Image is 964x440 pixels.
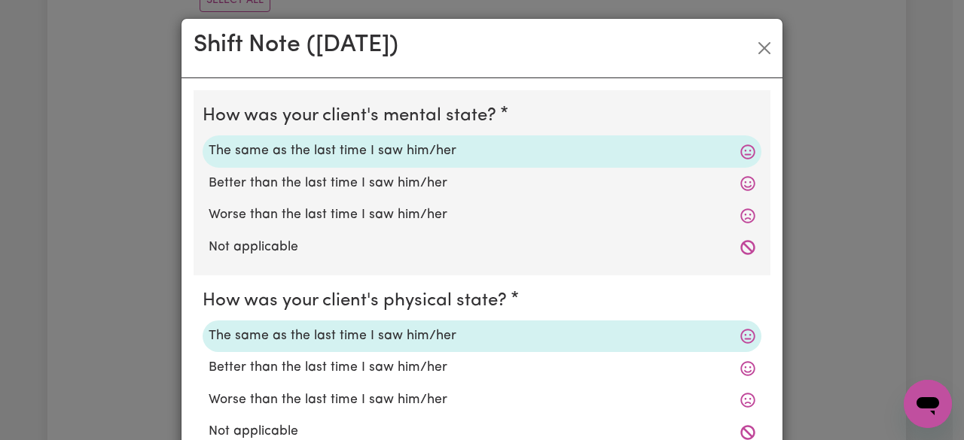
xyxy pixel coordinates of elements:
[209,358,755,378] label: Better than the last time I saw him/her
[752,36,776,60] button: Close
[209,326,755,346] label: The same as the last time I saw him/her
[209,238,755,257] label: Not applicable
[203,287,513,314] legend: How was your client's physical state?
[203,102,502,129] legend: How was your client's mental state?
[209,141,755,161] label: The same as the last time I saw him/her
[209,174,755,193] label: Better than the last time I saw him/her
[194,31,398,59] h2: Shift Note ( [DATE] )
[209,390,755,410] label: Worse than the last time I saw him/her
[904,380,952,428] iframe: Button to launch messaging window
[209,205,755,225] label: Worse than the last time I saw him/her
